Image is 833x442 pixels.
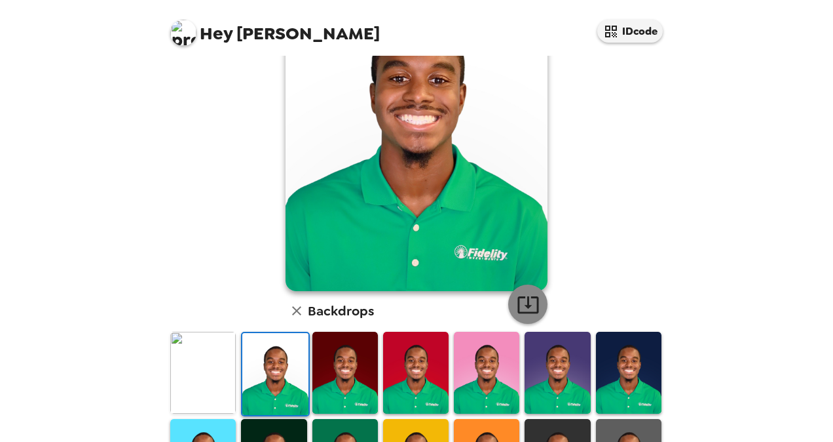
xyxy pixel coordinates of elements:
span: Hey [200,22,232,45]
span: [PERSON_NAME] [170,13,380,43]
button: IDcode [597,20,663,43]
img: Original [170,332,236,414]
h6: Backdrops [308,300,374,321]
img: profile pic [170,20,196,46]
